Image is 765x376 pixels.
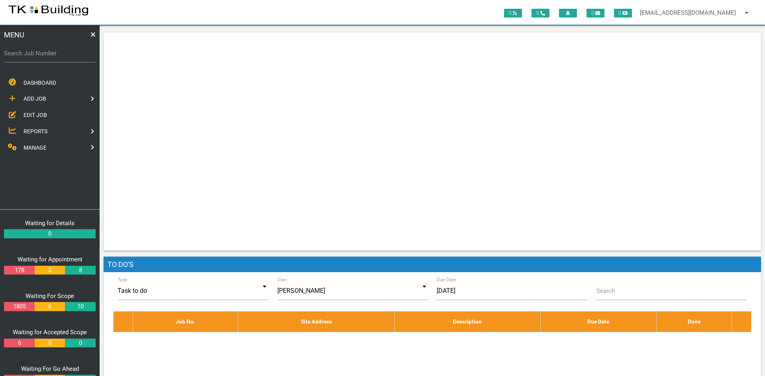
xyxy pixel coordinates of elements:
span: 0 [614,9,632,18]
a: 178 [4,266,34,275]
img: s3file [8,4,89,17]
a: Waiting For Scope [25,292,74,300]
span: EDIT JOB [24,112,47,118]
a: 0 [4,229,96,238]
a: 10 [65,302,95,311]
h1: To Do's [104,257,761,273]
span: 0 [532,9,549,18]
label: Search Job Number [4,49,96,58]
span: 0 [504,9,522,18]
a: 0 [35,339,65,348]
a: 6 [4,339,34,348]
a: 3 [35,266,65,275]
a: 8 [65,266,95,275]
span: 0 [586,9,604,18]
span: MANAGE [24,144,47,151]
label: Type [118,276,127,283]
th: Job No. [133,312,238,332]
span: ADD JOB [24,96,46,102]
label: User [277,276,287,283]
a: 6 [35,302,65,311]
span: MENU [4,29,24,40]
label: Search [596,286,615,296]
th: Description [394,312,540,332]
label: Due Date [437,276,456,283]
a: Waiting for Details [25,220,75,227]
a: Waiting for Accepted Scope [13,329,87,336]
th: Site Address [238,312,395,332]
a: 0 [65,339,95,348]
th: Done [656,312,732,332]
a: Waiting for Appointment [18,256,82,263]
span: REPORTS [24,128,47,134]
a: Waiting For Go Ahead [21,365,79,372]
th: Due Date [540,312,656,332]
a: 1805 [4,302,34,311]
span: DASHBOARD [24,80,56,86]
